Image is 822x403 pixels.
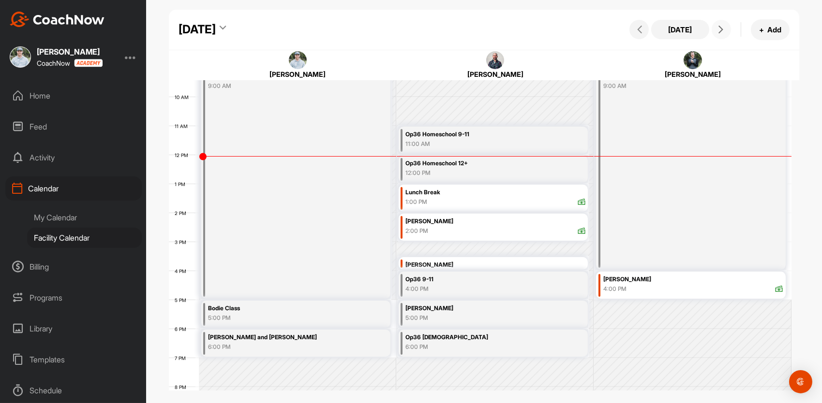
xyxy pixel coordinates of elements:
div: Op36 9-11 [405,274,553,285]
button: [DATE] [651,20,709,39]
div: Bodie Class [208,303,356,314]
div: 4:00 PM [405,285,553,293]
div: Schedule [5,378,142,403]
div: Op36 [DEMOGRAPHIC_DATA] [405,332,553,343]
div: 4:00 PM [603,285,627,293]
img: square_adad4a8ce3c101e533b4eff1514db094.jpg [10,46,31,68]
div: Billing [5,255,142,279]
div: Calendar [5,176,142,201]
div: [PERSON_NAME] [215,69,380,79]
div: [PERSON_NAME] [405,216,585,227]
div: 6:00 PM [208,343,356,351]
div: Feed [5,115,142,139]
div: 10 AM [169,94,198,100]
div: CoachNow [37,59,103,67]
div: Home [5,84,142,108]
div: [PERSON_NAME] [405,303,553,314]
div: 7 PM [169,355,195,361]
img: square_66c043b81892fb9acf2b9d89827f1db4.jpg [486,51,505,70]
div: My Calendar [27,207,142,228]
div: 4 PM [169,268,196,274]
div: 6 PM [169,326,196,332]
span: + [759,25,764,35]
div: 3 PM [169,239,196,245]
div: 9:00 AM [603,82,751,90]
div: Lunch Break [405,187,585,198]
div: Library [5,317,142,341]
img: CoachNow acadmey [74,59,103,67]
div: 1 PM [169,181,195,187]
img: square_adad4a8ce3c101e533b4eff1514db094.jpg [289,51,307,70]
div: [PERSON_NAME] and [PERSON_NAME] [208,332,356,343]
div: 5 PM [169,297,196,303]
div: Op36 Homeschool 12+ [405,158,553,169]
div: 6:00 PM [405,343,553,351]
div: 5:00 PM [405,314,553,322]
button: +Add [751,19,790,40]
div: 9:00 AM [208,82,356,90]
div: Open Intercom Messenger [789,370,812,393]
div: [PERSON_NAME] [611,69,775,79]
div: Templates [5,347,142,372]
div: 12:00 PM [405,169,553,177]
div: [PERSON_NAME] [413,69,577,79]
div: [PERSON_NAME] [603,274,784,285]
div: 2 PM [169,210,196,216]
img: square_6b9678ac0332efa077430344a58a4bb9.jpg [684,51,702,70]
div: [PERSON_NAME] [405,259,585,271]
div: 11 AM [169,123,197,129]
div: 1:00 PM [405,198,427,206]
img: CoachNow [10,12,105,27]
div: 12 PM [169,152,198,158]
div: 11:00 AM [405,140,553,148]
div: Op36 Homeschool 9-11 [405,129,553,140]
div: 5:00 PM [208,314,356,322]
div: [DATE] [179,21,216,38]
div: Programs [5,286,142,310]
div: Facility Calendar [27,228,142,248]
div: 2:00 PM [405,227,428,235]
div: [PERSON_NAME] [37,48,103,56]
div: Activity [5,145,142,170]
div: 8 PM [169,384,196,390]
